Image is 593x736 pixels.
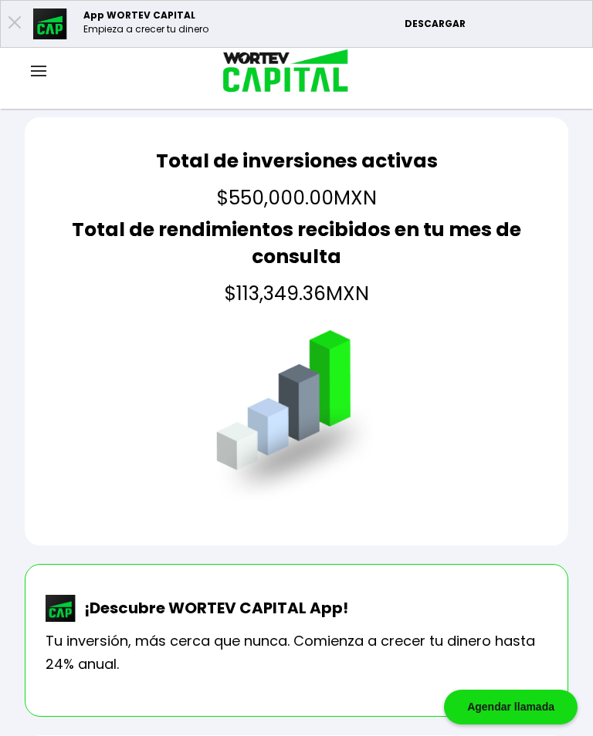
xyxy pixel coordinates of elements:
p: ¡Descubre WORTEV CAPITAL App! [76,596,348,620]
img: wortev-capital-app-icon [46,595,76,623]
p: Empieza a crecer tu dinero [83,22,208,36]
img: grafica.516fef24.png [209,330,385,505]
h4: $550,000.00 MXN [156,187,438,210]
h2: Total de rendimientos recibidos en tu mes de consulta [45,216,548,270]
img: hamburguer-menu2 [31,66,46,76]
img: logo_wortev_capital [207,47,354,97]
h2: Total de inversiones activas [156,147,438,174]
p: Tu inversión, más cerca que nunca. Comienza a crecer tu dinero hasta 24% anual. [46,630,547,676]
p: DESCARGAR [405,17,585,31]
h4: $113,349.36 MXN [45,282,548,306]
div: Agendar llamada [444,690,578,724]
img: appicon [33,8,68,39]
p: App WORTEV CAPITAL [83,8,208,22]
